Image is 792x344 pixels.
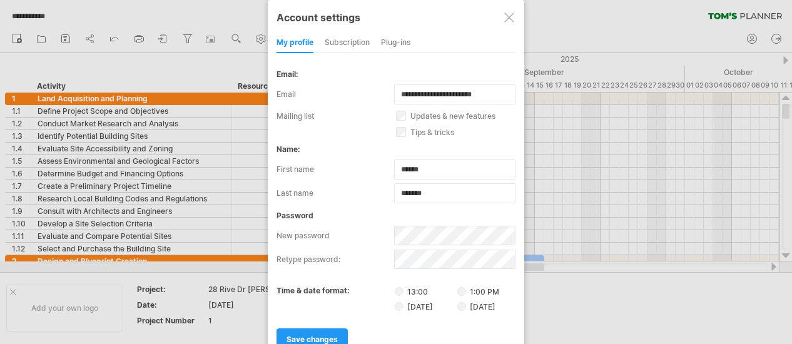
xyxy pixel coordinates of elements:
label: time & date format: [277,286,350,295]
label: first name [277,159,394,180]
div: name: [277,144,515,154]
label: last name [277,183,394,203]
label: [DATE] [457,302,495,311]
div: my profile [277,33,313,53]
label: [DATE] [395,301,455,311]
input: 1:00 PM [457,287,466,296]
label: email [277,84,394,104]
label: mailing list [277,111,396,121]
label: updates & new features [396,111,530,121]
div: email: [277,69,515,79]
span: save changes [287,335,338,344]
label: 1:00 PM [457,287,499,296]
label: new password [277,226,394,246]
div: password [277,211,515,220]
div: Plug-ins [381,33,410,53]
label: 13:00 [395,286,455,296]
div: Account settings [277,6,515,28]
label: tips & tricks [396,128,530,137]
input: 13:00 [395,287,404,296]
input: [DATE] [457,302,466,311]
div: subscription [325,33,370,53]
label: retype password: [277,250,394,270]
input: [DATE] [395,302,404,311]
